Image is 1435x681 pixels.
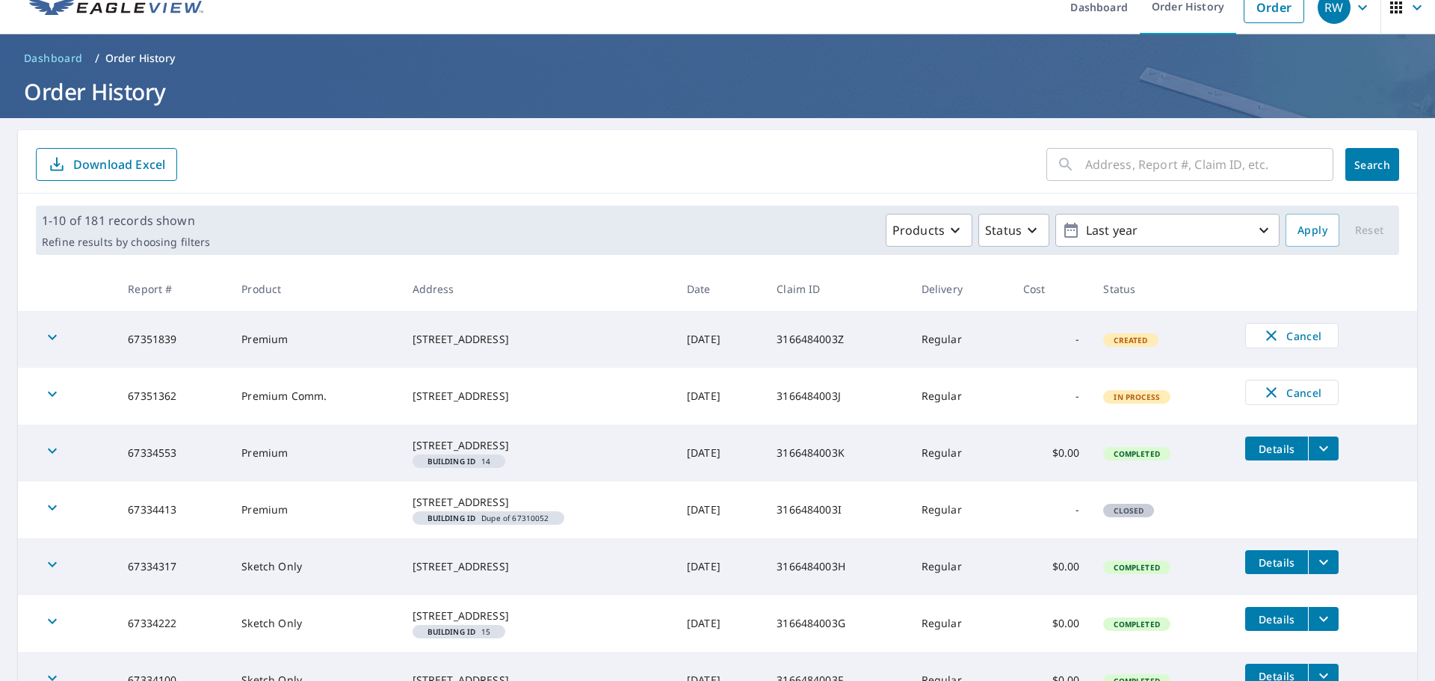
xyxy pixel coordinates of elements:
[675,267,765,311] th: Date
[229,481,400,538] td: Premium
[24,51,83,66] span: Dashboard
[1011,538,1091,595] td: $0.00
[675,481,765,538] td: [DATE]
[229,368,400,425] td: Premium Comm.
[910,368,1011,425] td: Regular
[116,425,229,481] td: 67334553
[1091,267,1233,311] th: Status
[1254,442,1299,456] span: Details
[978,214,1049,247] button: Status
[116,538,229,595] td: 67334317
[419,457,500,465] span: 14
[1105,335,1156,345] span: Created
[675,595,765,652] td: [DATE]
[1011,311,1091,368] td: -
[1085,144,1333,185] input: Address, Report #, Claim ID, etc.
[1254,555,1299,570] span: Details
[18,76,1417,107] h1: Order History
[413,608,664,623] div: [STREET_ADDRESS]
[1105,449,1168,459] span: Completed
[765,267,909,311] th: Claim ID
[765,481,909,538] td: 3166484003I
[1357,158,1387,172] span: Search
[886,214,972,247] button: Products
[1245,550,1308,574] button: detailsBtn-67334317
[1011,595,1091,652] td: $0.00
[1105,392,1169,402] span: In Process
[765,311,909,368] td: 3166484003Z
[419,514,558,522] span: Dupe of 67310052
[675,425,765,481] td: [DATE]
[1055,214,1280,247] button: Last year
[1011,368,1091,425] td: -
[413,559,664,574] div: [STREET_ADDRESS]
[116,311,229,368] td: 67351839
[413,495,664,510] div: [STREET_ADDRESS]
[42,212,210,229] p: 1-10 of 181 records shown
[229,425,400,481] td: Premium
[18,46,1417,70] nav: breadcrumb
[229,267,400,311] th: Product
[1080,218,1255,244] p: Last year
[1011,267,1091,311] th: Cost
[229,311,400,368] td: Premium
[1245,323,1339,348] button: Cancel
[1105,619,1168,629] span: Completed
[1011,481,1091,538] td: -
[42,235,210,249] p: Refine results by choosing filters
[229,538,400,595] td: Sketch Only
[1308,607,1339,631] button: filesDropdownBtn-67334222
[1345,148,1399,181] button: Search
[910,481,1011,538] td: Regular
[116,267,229,311] th: Report #
[413,389,664,404] div: [STREET_ADDRESS]
[18,46,89,70] a: Dashboard
[116,595,229,652] td: 67334222
[413,332,664,347] div: [STREET_ADDRESS]
[73,156,165,173] p: Download Excel
[428,457,476,465] em: Building ID
[892,221,945,239] p: Products
[419,628,500,635] span: 15
[1297,221,1327,240] span: Apply
[413,438,664,453] div: [STREET_ADDRESS]
[36,148,177,181] button: Download Excel
[910,311,1011,368] td: Regular
[428,514,476,522] em: Building ID
[1245,607,1308,631] button: detailsBtn-67334222
[229,595,400,652] td: Sketch Only
[765,595,909,652] td: 3166484003G
[765,368,909,425] td: 3166484003J
[910,595,1011,652] td: Regular
[1308,550,1339,574] button: filesDropdownBtn-67334317
[910,538,1011,595] td: Regular
[401,267,676,311] th: Address
[910,425,1011,481] td: Regular
[1245,380,1339,405] button: Cancel
[985,221,1022,239] p: Status
[1245,437,1308,460] button: detailsBtn-67334553
[910,267,1011,311] th: Delivery
[428,628,476,635] em: Building ID
[105,51,176,66] p: Order History
[675,368,765,425] td: [DATE]
[765,425,909,481] td: 3166484003K
[1105,562,1168,573] span: Completed
[95,49,99,67] li: /
[1254,612,1299,626] span: Details
[1105,505,1152,516] span: Closed
[1011,425,1091,481] td: $0.00
[1286,214,1339,247] button: Apply
[116,481,229,538] td: 67334413
[675,311,765,368] td: [DATE]
[1261,383,1323,401] span: Cancel
[765,538,909,595] td: 3166484003H
[1308,437,1339,460] button: filesDropdownBtn-67334553
[675,538,765,595] td: [DATE]
[116,368,229,425] td: 67351362
[1261,327,1323,345] span: Cancel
